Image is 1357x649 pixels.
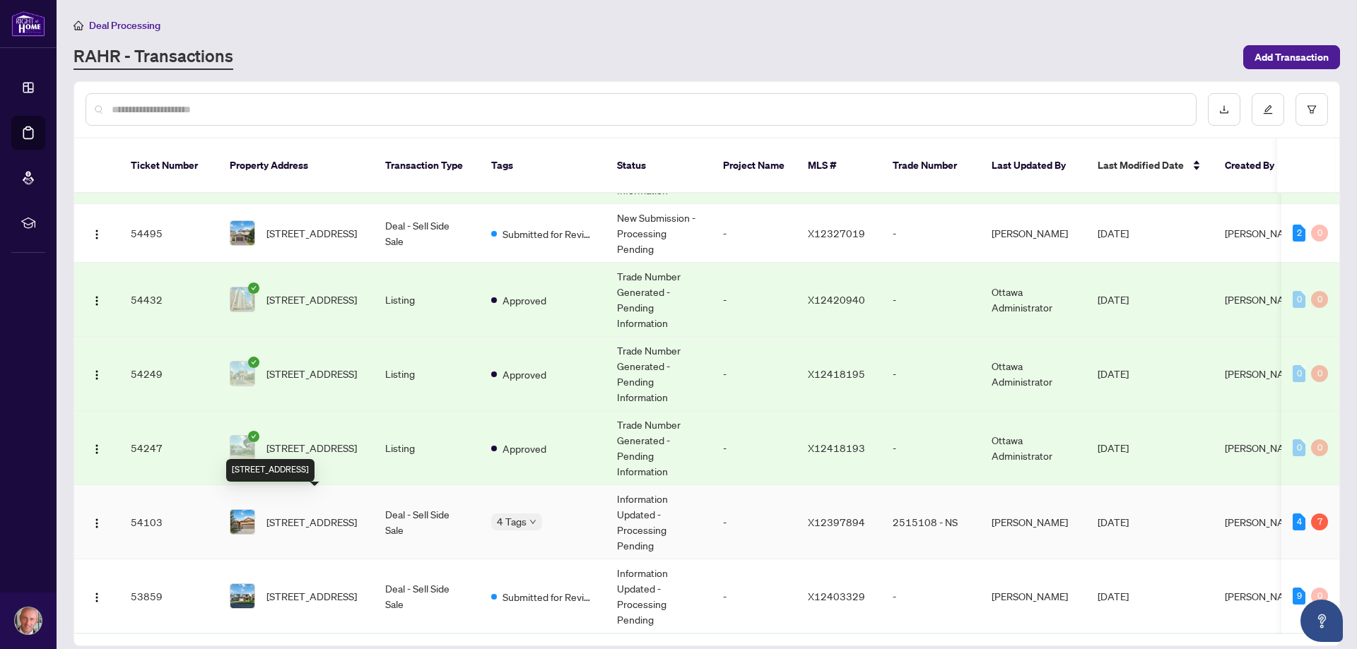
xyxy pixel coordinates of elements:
span: [DATE] [1098,367,1129,380]
span: [DATE] [1098,441,1129,454]
div: Keywords by Traffic [156,83,238,93]
td: Deal - Sell Side Sale [374,485,480,559]
span: X12397894 [808,516,865,528]
span: X12403329 [808,590,865,602]
td: 53859 [119,559,218,633]
img: Profile Icon [15,607,42,634]
th: MLS # [797,138,881,193]
td: Ottawa Administrator [980,411,1086,485]
div: 0 [1311,225,1328,242]
span: [DATE] [1098,590,1129,602]
img: thumbnail-img [230,221,254,245]
td: [PERSON_NAME] [980,559,1086,633]
th: Property Address [218,138,374,193]
button: Logo [86,222,108,244]
td: Trade Number Generated - Pending Information [606,337,712,411]
span: [STREET_ADDRESS] [266,588,357,604]
span: X12418193 [808,441,865,454]
button: Logo [86,511,108,533]
span: Add Transaction [1255,46,1329,69]
button: Logo [86,362,108,385]
td: Listing [374,263,480,337]
span: [STREET_ADDRESS] [266,366,357,381]
span: [PERSON_NAME] [1225,367,1301,380]
td: - [712,263,797,337]
span: filter [1307,105,1317,114]
td: Ottawa Administrator [980,263,1086,337]
span: 4 Tags [497,513,527,530]
div: 0 [1311,291,1328,308]
span: [PERSON_NAME] [1225,590,1301,602]
td: Information Updated - Processing Pending [606,485,712,559]
td: - [881,263,980,337]
td: Deal - Sell Side Sale [374,559,480,633]
span: Submitted for Review [503,589,594,605]
button: Add Transaction [1243,45,1340,69]
button: Logo [86,288,108,311]
td: - [881,204,980,263]
td: 2515108 - NS [881,485,980,559]
button: Logo [86,436,108,459]
td: 54247 [119,411,218,485]
td: Trade Number Generated - Pending Information [606,263,712,337]
td: Deal - Sell Side Sale [374,204,480,263]
span: [DATE] [1098,227,1129,239]
td: 54249 [119,337,218,411]
td: Information Updated - Processing Pending [606,559,712,633]
img: thumbnail-img [230,436,254,460]
span: [STREET_ADDRESS] [266,514,357,530]
span: [PERSON_NAME] [1225,227,1301,239]
button: filter [1296,93,1328,126]
th: Last Modified Date [1086,138,1214,193]
span: Approved [503,441,546,456]
span: home [74,20,83,30]
td: [PERSON_NAME] [980,485,1086,559]
th: Project Name [712,138,797,193]
button: download [1208,93,1240,126]
th: Trade Number [881,138,980,193]
img: Logo [91,229,102,240]
th: Status [606,138,712,193]
span: X12418195 [808,367,865,380]
td: [PERSON_NAME] [980,204,1086,263]
td: 54103 [119,485,218,559]
img: tab_keywords_by_traffic_grey.svg [141,82,152,93]
span: [STREET_ADDRESS] [266,292,357,307]
img: thumbnail-img [230,584,254,608]
img: thumbnail-img [230,287,254,311]
td: Ottawa Administrator [980,337,1086,411]
span: download [1219,105,1229,114]
span: [PERSON_NAME] [1225,516,1301,528]
span: [STREET_ADDRESS] [266,225,357,241]
span: Submitted for Review [503,226,594,242]
div: Domain: [PERSON_NAME][DOMAIN_NAME] [37,37,234,48]
td: - [712,411,797,485]
span: X12420940 [808,293,865,306]
span: check-circle [248,357,259,368]
span: Approved [503,367,546,382]
img: logo [11,11,45,37]
div: Domain Overview [54,83,127,93]
td: - [712,559,797,633]
div: 0 [1311,588,1328,605]
th: Ticket Number [119,138,218,193]
td: Listing [374,411,480,485]
img: Logo [91,369,102,381]
div: 0 [1311,365,1328,382]
div: [STREET_ADDRESS] [226,459,315,482]
span: check-circle [248,282,259,294]
th: Created By [1214,138,1298,193]
th: Tags [480,138,606,193]
span: edit [1263,105,1273,114]
div: 4 [1293,513,1305,530]
img: thumbnail-img [230,362,254,386]
div: 9 [1293,588,1305,605]
div: 0 [1293,439,1305,456]
img: tab_domain_overview_orange.svg [38,82,49,93]
img: Logo [91,592,102,603]
td: - [881,411,980,485]
span: [PERSON_NAME] [1225,441,1301,454]
div: 0 [1293,291,1305,308]
div: v 4.0.25 [40,23,69,34]
td: - [712,204,797,263]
